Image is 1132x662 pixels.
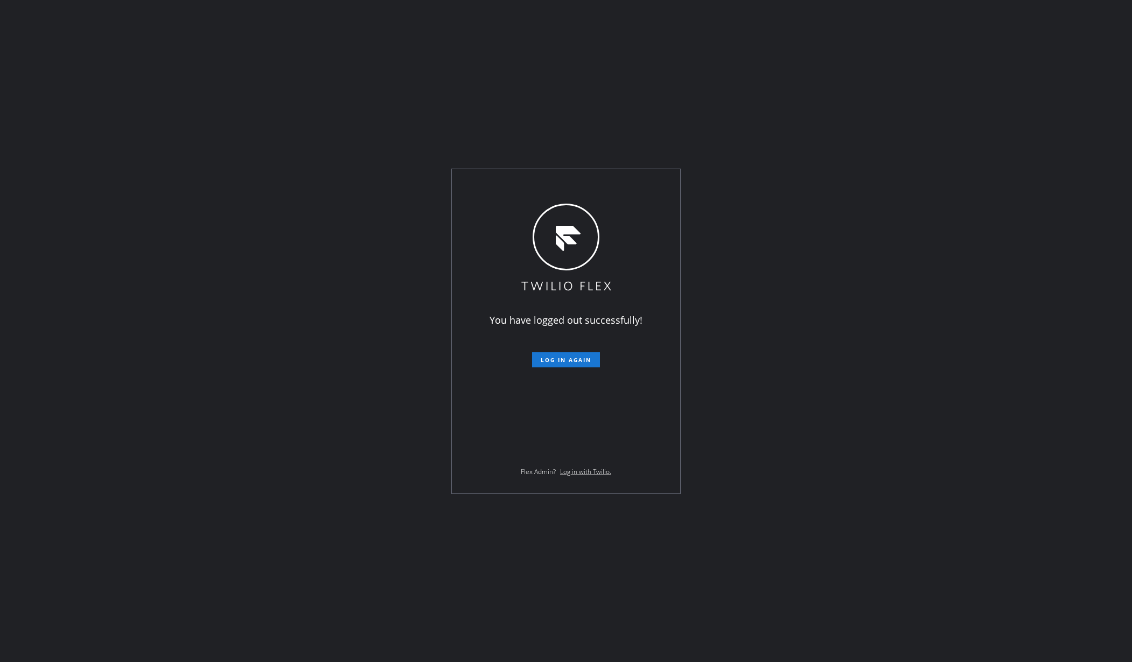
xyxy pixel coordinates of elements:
span: Flex Admin? [521,467,556,476]
button: Log in again [532,352,600,367]
span: You have logged out successfully! [490,313,642,326]
span: Log in again [541,356,591,364]
a: Log in with Twilio. [560,467,611,476]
